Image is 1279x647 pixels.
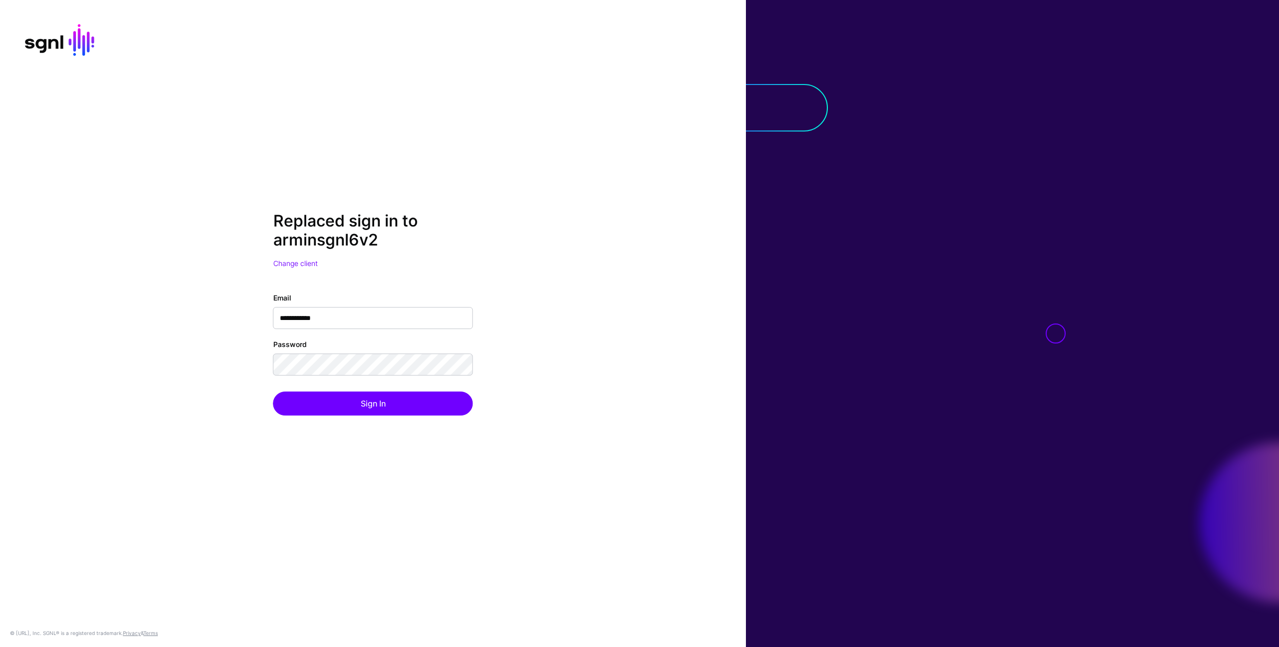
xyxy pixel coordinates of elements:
[273,211,473,250] h2: Replaced sign in to arminsgnl6v2
[123,630,141,636] a: Privacy
[143,630,158,636] a: Terms
[10,629,158,637] div: © [URL], Inc. SGNL® is a registered trademark. &
[273,259,318,267] a: Change client
[273,292,291,303] label: Email
[273,391,473,415] button: Sign In
[273,339,307,349] label: Password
